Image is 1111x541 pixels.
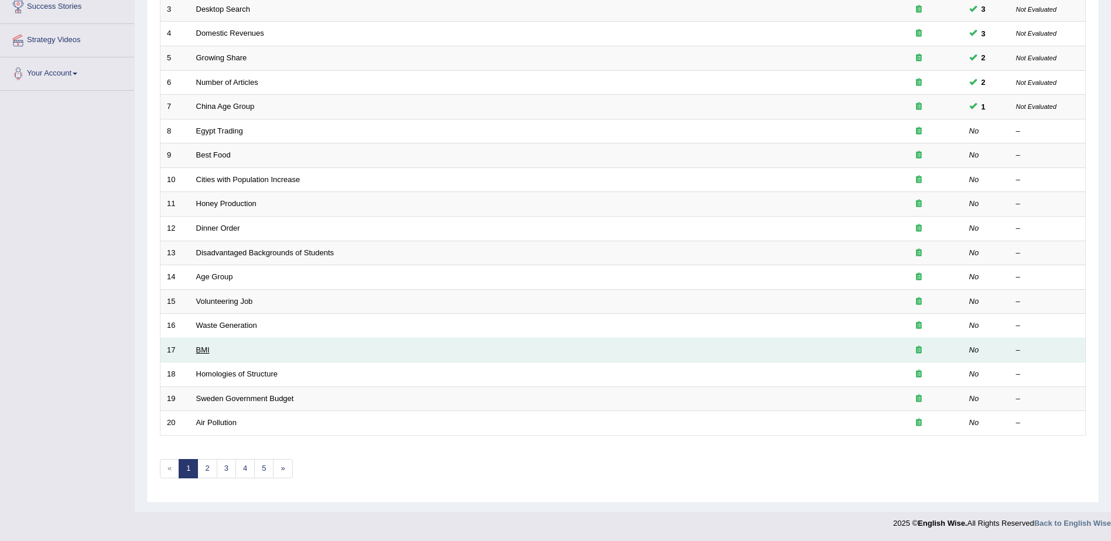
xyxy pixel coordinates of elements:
span: You can still take this question [977,52,990,64]
a: 4 [235,459,255,478]
div: – [1016,320,1079,331]
div: – [1016,393,1079,405]
small: Not Evaluated [1016,6,1057,13]
a: Strategy Videos [1,24,134,53]
div: – [1016,417,1079,429]
a: Growing Share [196,53,247,62]
td: 10 [160,167,190,192]
div: Exam occurring question [881,150,956,161]
td: 20 [160,411,190,436]
td: 18 [160,362,190,387]
a: 2 [197,459,217,478]
span: You can still take this question [977,3,990,15]
td: 8 [160,119,190,143]
em: No [969,321,979,330]
em: No [969,345,979,354]
a: China Age Group [196,102,255,111]
div: – [1016,248,1079,259]
a: Dinner Order [196,224,240,232]
td: 13 [160,241,190,265]
em: No [969,369,979,378]
small: Not Evaluated [1016,30,1057,37]
td: 5 [160,46,190,71]
div: Exam occurring question [881,126,956,137]
strong: English Wise. [918,519,967,528]
a: Air Pollution [196,418,237,427]
td: 6 [160,70,190,95]
div: Exam occurring question [881,345,956,356]
div: Exam occurring question [881,198,956,210]
td: 16 [160,314,190,338]
div: – [1016,345,1079,356]
span: You can still take this question [977,101,990,113]
span: You can still take this question [977,28,990,40]
td: 17 [160,338,190,362]
div: – [1016,272,1079,283]
div: – [1016,150,1079,161]
td: 4 [160,22,190,46]
div: Exam occurring question [881,417,956,429]
em: No [969,150,979,159]
div: Exam occurring question [881,77,956,88]
a: 1 [179,459,198,478]
a: Homologies of Structure [196,369,278,378]
div: Exam occurring question [881,248,956,259]
a: Age Group [196,272,233,281]
div: Exam occurring question [881,174,956,186]
div: Exam occurring question [881,4,956,15]
td: 19 [160,386,190,411]
div: – [1016,126,1079,137]
div: Exam occurring question [881,393,956,405]
em: No [969,248,979,257]
div: – [1016,174,1079,186]
a: Best Food [196,150,231,159]
a: Desktop Search [196,5,251,13]
em: No [969,224,979,232]
td: 11 [160,192,190,217]
span: « [160,459,179,478]
div: Exam occurring question [881,53,956,64]
small: Not Evaluated [1016,103,1057,110]
div: – [1016,296,1079,307]
div: Exam occurring question [881,272,956,283]
em: No [969,175,979,184]
small: Not Evaluated [1016,54,1057,61]
div: 2025 © All Rights Reserved [893,512,1111,529]
em: No [969,272,979,281]
small: Not Evaluated [1016,79,1057,86]
a: Domestic Revenues [196,29,264,37]
em: No [969,126,979,135]
a: Disadvantaged Backgrounds of Students [196,248,334,257]
a: Number of Articles [196,78,258,87]
td: 9 [160,143,190,168]
div: Exam occurring question [881,296,956,307]
a: Cities with Population Increase [196,175,300,184]
em: No [969,297,979,306]
div: – [1016,369,1079,380]
a: Back to English Wise [1034,519,1111,528]
a: BMI [196,345,210,354]
td: 14 [160,265,190,290]
a: Egypt Trading [196,126,243,135]
div: Exam occurring question [881,101,956,112]
a: 5 [254,459,274,478]
a: » [273,459,292,478]
td: 12 [160,216,190,241]
a: Sweden Government Budget [196,394,294,403]
em: No [969,394,979,403]
em: No [969,199,979,208]
td: 15 [160,289,190,314]
a: Waste Generation [196,321,257,330]
span: You can still take this question [977,76,990,88]
em: No [969,418,979,427]
div: – [1016,223,1079,234]
div: – [1016,198,1079,210]
a: 3 [217,459,236,478]
div: Exam occurring question [881,369,956,380]
a: Volunteering Job [196,297,253,306]
a: Honey Production [196,199,257,208]
div: Exam occurring question [881,28,956,39]
a: Your Account [1,57,134,87]
div: Exam occurring question [881,320,956,331]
